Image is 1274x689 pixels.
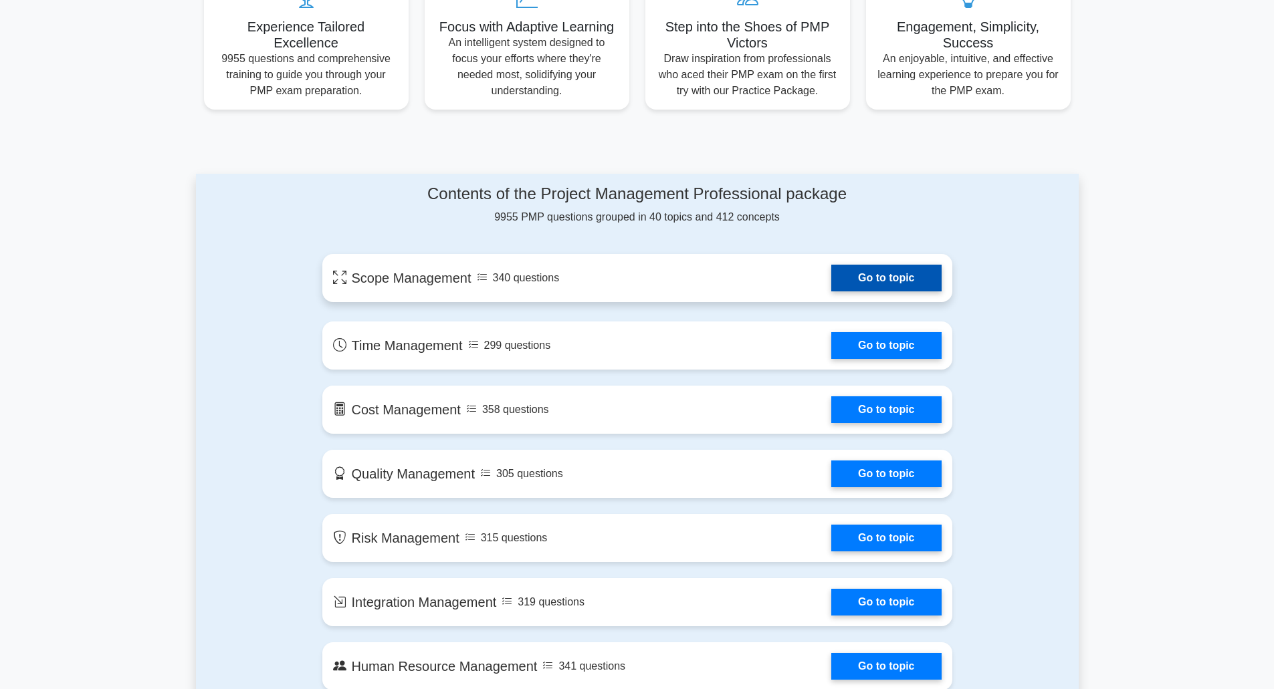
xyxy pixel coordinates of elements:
[215,19,398,51] h5: Experience Tailored Excellence
[877,19,1060,51] h5: Engagement, Simplicity, Success
[831,332,941,359] a: Go to topic
[656,51,839,99] p: Draw inspiration from professionals who aced their PMP exam on the first try with our Practice Pa...
[831,396,941,423] a: Go to topic
[831,265,941,291] a: Go to topic
[831,589,941,615] a: Go to topic
[322,184,952,204] h4: Contents of the Project Management Professional package
[831,525,941,551] a: Go to topic
[831,460,941,487] a: Go to topic
[877,51,1060,99] p: An enjoyable, intuitive, and effective learning experience to prepare you for the PMP exam.
[656,19,839,51] h5: Step into the Shoes of PMP Victors
[215,51,398,99] p: 9955 questions and comprehensive training to guide you through your PMP exam preparation.
[435,35,619,99] p: An intelligent system designed to focus your efforts where they're needed most, solidifying your ...
[322,184,952,225] div: 9955 PMP questions grouped in 40 topics and 412 concepts
[831,653,941,680] a: Go to topic
[435,19,619,35] h5: Focus with Adaptive Learning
